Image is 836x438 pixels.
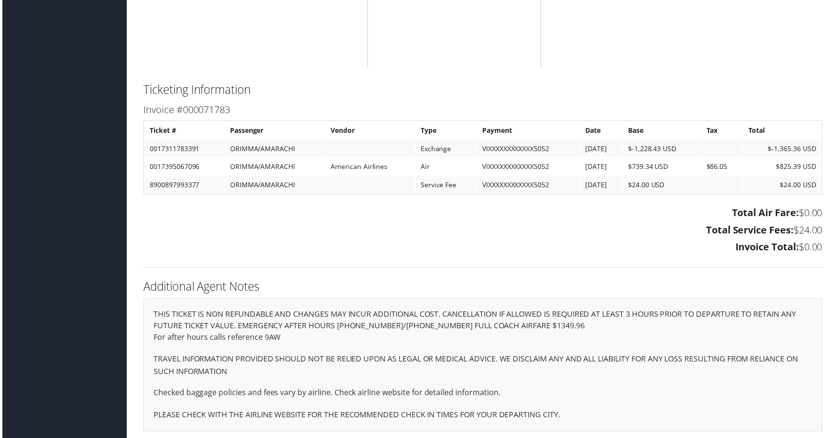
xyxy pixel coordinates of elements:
[142,300,825,434] div: THIS TICKET IS NON REFUNDABLE AND CHANGES MAY INCUR ADDITIONAL COST. CANCELLATION IF ALLOWED IS R...
[143,141,223,158] td: 0017311783391
[708,225,796,238] strong: Total Service Fees:
[325,159,415,177] td: American Airlines
[142,82,825,99] h2: Ticketing Information
[478,159,581,177] td: VIXXXXXXXXXXXX5052
[142,104,825,117] h3: Invoice #000071783
[142,207,825,221] h3: $0.00
[746,178,823,195] td: $24.00 USD
[478,178,581,195] td: VIXXXXXXXXXXXX5052
[746,159,823,177] td: $825.39 USD
[416,141,477,158] td: Exchange
[478,123,581,140] th: Payment
[142,225,825,238] h3: $24.00
[152,334,815,346] p: For after hours calls reference 9AW
[582,123,624,140] th: Date
[224,123,325,140] th: Passenger
[152,355,815,380] p: TRAVEL INFORMATION PROVIDED SHOULD NOT BE RELIED UPON AS LEGAL OR MEDICAL ADVICE. WE DISCLAIM ANY...
[746,123,823,140] th: Total
[325,123,415,140] th: Vendor
[152,412,815,424] p: PLEASE CHECK WITH THE AIRLINE WEBSITE FOR THE RECOMMENDED CHECK IN TIMES FOR YOUR DEPARTING CITY.
[746,141,823,158] td: $-1,365.36 USD
[478,141,581,158] td: VIXXXXXXXXXXXX5052
[416,178,477,195] td: Service Fee
[737,242,801,255] strong: Invoice Total:
[625,178,703,195] td: $24.00 USD
[704,159,745,177] td: $86.05
[143,159,223,177] td: 0017395067096
[142,242,825,256] h3: $0.00
[625,123,703,140] th: Base
[625,141,703,158] td: $-1,228.43 USD
[582,141,624,158] td: [DATE]
[143,178,223,195] td: 8900897993377
[152,389,815,402] p: Checked baggage policies and fees vary by airline. Check airline website for detailed information.
[416,159,477,177] td: Air
[704,123,745,140] th: Tax
[224,141,325,158] td: ORIMMA/AMARACHI
[143,123,223,140] th: Ticket #
[582,178,624,195] td: [DATE]
[582,159,624,177] td: [DATE]
[224,159,325,177] td: ORIMMA/AMARACHI
[224,178,325,195] td: ORIMMA/AMARACHI
[416,123,477,140] th: Type
[734,207,801,220] strong: Total Air Fare:
[142,280,825,296] h2: Additional Agent Notes
[625,159,703,177] td: $739.34 USD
